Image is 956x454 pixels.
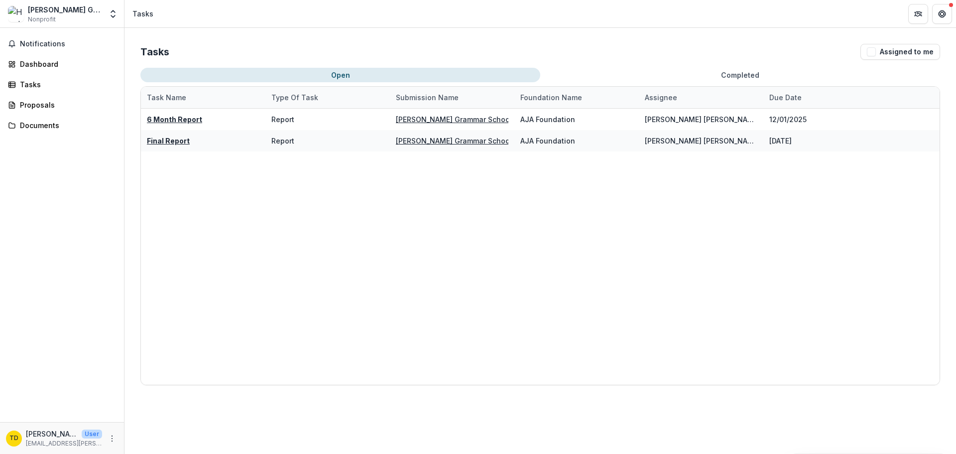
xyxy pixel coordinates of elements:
button: Assigned to me [860,44,940,60]
div: Assignee [639,87,763,108]
img: Hopkins Grammar School Pathfinder Program [8,6,24,22]
div: Foundation Name [514,87,639,108]
div: [PERSON_NAME] Grammar School Pathfinder Program [28,4,102,15]
div: AJA Foundation [520,136,575,146]
a: Documents [4,117,120,134]
a: Proposals [4,97,120,113]
div: Type of Task [265,87,390,108]
div: Report [271,114,294,125]
a: Dashboard [4,56,120,72]
div: Foundation Name [514,92,588,103]
button: Notifications [4,36,120,52]
a: 6 Month Report [147,115,202,124]
button: Completed [540,68,940,82]
button: Partners [908,4,928,24]
div: Due Date [763,87,888,108]
div: Submission Name [390,87,514,108]
span: Nonprofit [28,15,56,24]
p: [EMAIL_ADDRESS][PERSON_NAME][DOMAIN_NAME] [26,439,102,448]
div: [PERSON_NAME] [PERSON_NAME] [645,136,757,146]
span: Notifications [20,40,116,48]
div: Assignee [639,92,683,103]
div: [DATE] [769,136,792,146]
div: Task Name [141,87,265,108]
p: User [82,430,102,439]
button: Get Help [932,4,952,24]
div: AJA Foundation [520,114,575,125]
div: Dashboard [20,59,112,69]
div: Submission Name [390,92,465,103]
div: Tom Diascro [9,435,18,442]
h2: Tasks [140,46,169,58]
div: Task Name [141,92,192,103]
div: Proposals [20,100,112,110]
div: [PERSON_NAME] [PERSON_NAME] [645,114,757,125]
button: More [106,433,118,445]
a: Final Report [147,137,190,145]
a: [PERSON_NAME] Grammar School Pathfinder Program - 2025 - AJA Foundation Grant Application [396,137,731,145]
div: Tasks [132,8,153,19]
div: 12/01/2025 [769,114,807,125]
div: Documents [20,120,112,131]
button: Open entity switcher [106,4,120,24]
nav: breadcrumb [128,6,157,21]
div: Type of Task [265,92,324,103]
div: Report [271,136,294,146]
a: [PERSON_NAME] Grammar School Pathfinder Program - 2025 - AJA Foundation Grant Application [396,115,731,124]
a: Tasks [4,76,120,93]
p: [PERSON_NAME] [26,429,78,439]
div: Due Date [763,92,808,103]
div: Tasks [20,79,112,90]
button: Open [140,68,540,82]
